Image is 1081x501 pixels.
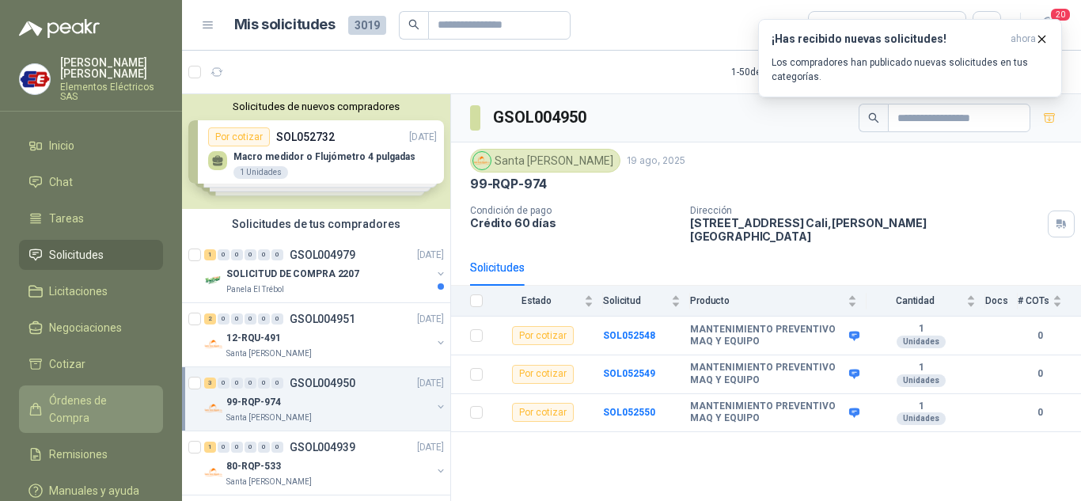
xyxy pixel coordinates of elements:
p: [DATE] [417,376,444,391]
p: [DATE] [417,312,444,327]
span: Inicio [49,137,74,154]
span: Remisiones [49,446,108,463]
div: Unidades [897,374,946,387]
a: Remisiones [19,439,163,469]
b: MANTENIMIENTO PREVENTIVO MAQ Y EQUIPO [690,400,845,425]
img: Logo peakr [19,19,100,38]
div: 0 [218,442,229,453]
span: Licitaciones [49,283,108,300]
img: Company Logo [204,271,223,290]
th: # COTs [1018,286,1081,317]
div: Todas [818,17,852,34]
span: Solicitudes [49,246,104,264]
a: 1 0 0 0 0 0 GSOL004939[DATE] Company Logo80-RQP-533Santa [PERSON_NAME] [204,438,447,488]
div: 0 [245,313,256,325]
span: Cotizar [49,355,85,373]
div: 0 [231,249,243,260]
div: 0 [271,442,283,453]
div: Unidades [897,412,946,425]
h3: GSOL004950 [493,105,589,130]
div: 0 [218,249,229,260]
div: Santa [PERSON_NAME] [470,149,620,173]
b: MANTENIMIENTO PREVENTIVO MAQ Y EQUIPO [690,362,845,386]
div: 0 [258,378,270,389]
p: Santa [PERSON_NAME] [226,412,312,424]
button: Solicitudes de nuevos compradores [188,101,444,112]
div: 0 [271,249,283,260]
a: Inicio [19,131,163,161]
a: Chat [19,167,163,197]
span: Estado [492,295,581,306]
img: Company Logo [204,399,223,418]
th: Solicitud [603,286,690,317]
div: 2 [204,313,216,325]
div: 1 [204,442,216,453]
b: MANTENIMIENTO PREVENTIVO MAQ Y EQUIPO [690,324,845,348]
div: Por cotizar [512,365,574,384]
p: [STREET_ADDRESS] Cali , [PERSON_NAME][GEOGRAPHIC_DATA] [690,216,1041,243]
div: 0 [231,442,243,453]
img: Company Logo [204,463,223,482]
p: GSOL004939 [290,442,355,453]
span: Tareas [49,210,84,227]
div: Unidades [897,336,946,348]
div: 0 [245,249,256,260]
img: Company Logo [473,152,491,169]
p: 99-RQP-974 [226,395,281,410]
h3: ¡Has recibido nuevas solicitudes! [772,32,1004,46]
b: SOL052548 [603,330,655,341]
h1: Mis solicitudes [234,13,336,36]
div: Solicitudes de tus compradores [182,209,450,239]
b: 0 [1018,366,1062,381]
b: 1 [867,362,976,374]
a: 2 0 0 0 0 0 GSOL004951[DATE] Company Logo12-RQU-491Santa [PERSON_NAME] [204,309,447,360]
div: 3 [204,378,216,389]
div: 0 [231,313,243,325]
a: Solicitudes [19,240,163,270]
a: Licitaciones [19,276,163,306]
span: search [408,19,419,30]
span: Órdenes de Compra [49,392,148,427]
p: Elementos Eléctricos SAS [60,82,163,101]
div: 0 [245,442,256,453]
p: GSOL004951 [290,313,355,325]
div: 0 [218,378,229,389]
th: Cantidad [867,286,985,317]
div: 0 [245,378,256,389]
div: 0 [271,313,283,325]
a: Negociaciones [19,313,163,343]
button: 20 [1034,11,1062,40]
p: GSOL004950 [290,378,355,389]
img: Company Logo [20,64,50,94]
p: Los compradores han publicado nuevas solicitudes en tus categorías. [772,55,1049,84]
img: Company Logo [204,335,223,354]
p: SOLICITUD DE COMPRA 2207 [226,267,359,282]
span: 20 [1049,7,1072,22]
a: Órdenes de Compra [19,385,163,433]
button: ¡Has recibido nuevas solicitudes!ahora Los compradores han publicado nuevas solicitudes en tus ca... [758,19,1062,97]
a: SOL052549 [603,368,655,379]
p: Santa [PERSON_NAME] [226,476,312,488]
p: 19 ago, 2025 [627,154,685,169]
span: Negociaciones [49,319,122,336]
span: Solicitud [603,295,668,306]
th: Estado [492,286,603,317]
div: Solicitudes de nuevos compradoresPor cotizarSOL052732[DATE] Macro medidor o Flujómetro 4 pulgadas... [182,94,450,209]
span: Manuales y ayuda [49,482,139,499]
div: 1 [204,249,216,260]
p: Santa [PERSON_NAME] [226,347,312,360]
p: Crédito 60 días [470,216,677,230]
p: Condición de pago [470,205,677,216]
span: Producto [690,295,844,306]
div: 1 - 50 de 804 [731,59,829,85]
a: 3 0 0 0 0 0 GSOL004950[DATE] Company Logo99-RQP-974Santa [PERSON_NAME] [204,374,447,424]
b: 0 [1018,328,1062,343]
span: # COTs [1018,295,1049,306]
a: 1 0 0 0 0 0 GSOL004979[DATE] Company LogoSOLICITUD DE COMPRA 2207Panela El Trébol [204,245,447,296]
a: Cotizar [19,349,163,379]
a: SOL052550 [603,407,655,418]
div: 0 [258,313,270,325]
p: 80-RQP-533 [226,459,281,474]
